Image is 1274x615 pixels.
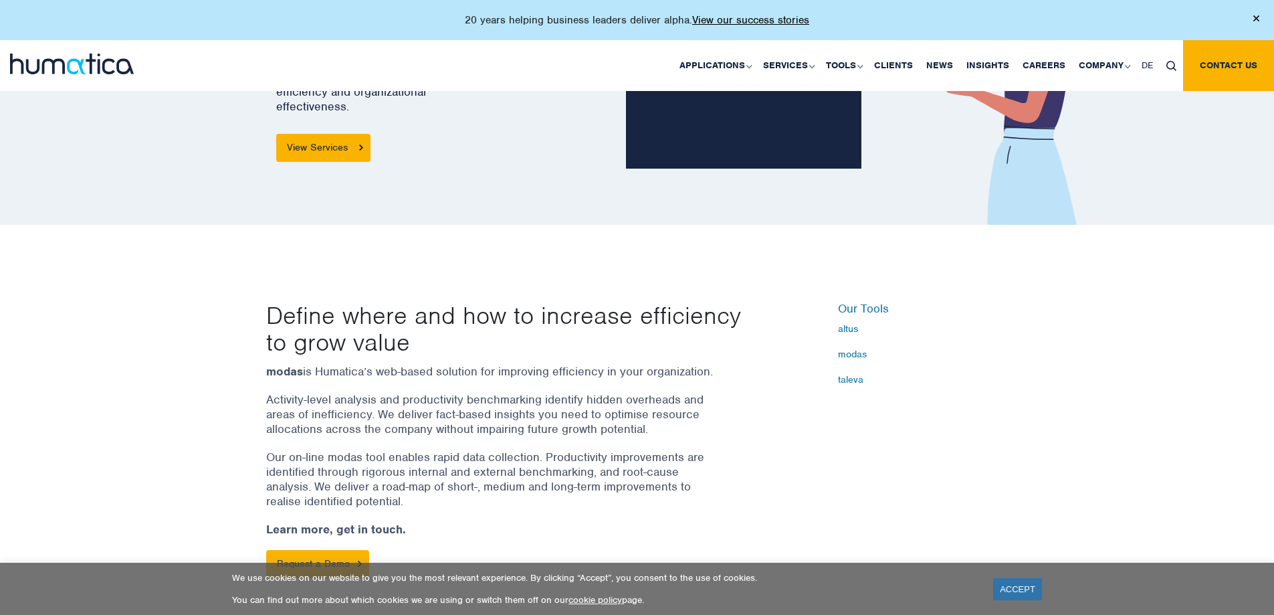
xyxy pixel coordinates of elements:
[993,578,1042,600] a: ACCEPT
[1183,40,1274,91] a: Contact us
[276,134,370,162] a: View Services
[1166,61,1176,71] img: search_icon
[266,364,303,379] strong: modas
[358,561,362,567] img: arrowicon
[568,594,622,606] a: cookie policy
[266,522,406,537] strong: Learn more, get in touch.
[232,572,976,584] p: We use cookies on our website to give you the most relevant experience. By clicking “Accept”, you...
[838,349,1008,359] a: modas
[838,323,1008,334] a: altus
[673,40,756,91] a: Applications
[266,550,369,578] a: Request a Demo
[359,145,363,151] img: arrowicon
[266,450,721,509] p: Our on-line modas tool enables rapid data collection. Productivity improvements are identified th...
[1135,40,1160,91] a: DE
[266,302,754,355] p: Define where and how to increase efficiency to grow value
[960,40,1016,91] a: Insights
[692,13,809,27] a: View our success stories
[838,302,1008,317] h6: Our Tools
[10,54,134,74] img: logo
[1072,40,1135,91] a: Company
[867,40,920,91] a: Clients
[756,40,819,91] a: Services
[838,374,1008,385] a: taleva
[920,40,960,91] a: News
[1142,60,1153,71] span: DE
[819,40,867,91] a: Tools
[266,392,721,436] p: Activity-level analysis and productivity benchmarking identify hidden overheads and areas of inef...
[232,594,976,606] p: You can find out more about which cookies we are using or switch them off on our page.
[1016,40,1072,91] a: Careers
[465,13,809,27] p: 20 years helping business leaders deliver alpha.
[266,364,721,379] p: is Humatica’s web-based solution for improving efficiency in your organization.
